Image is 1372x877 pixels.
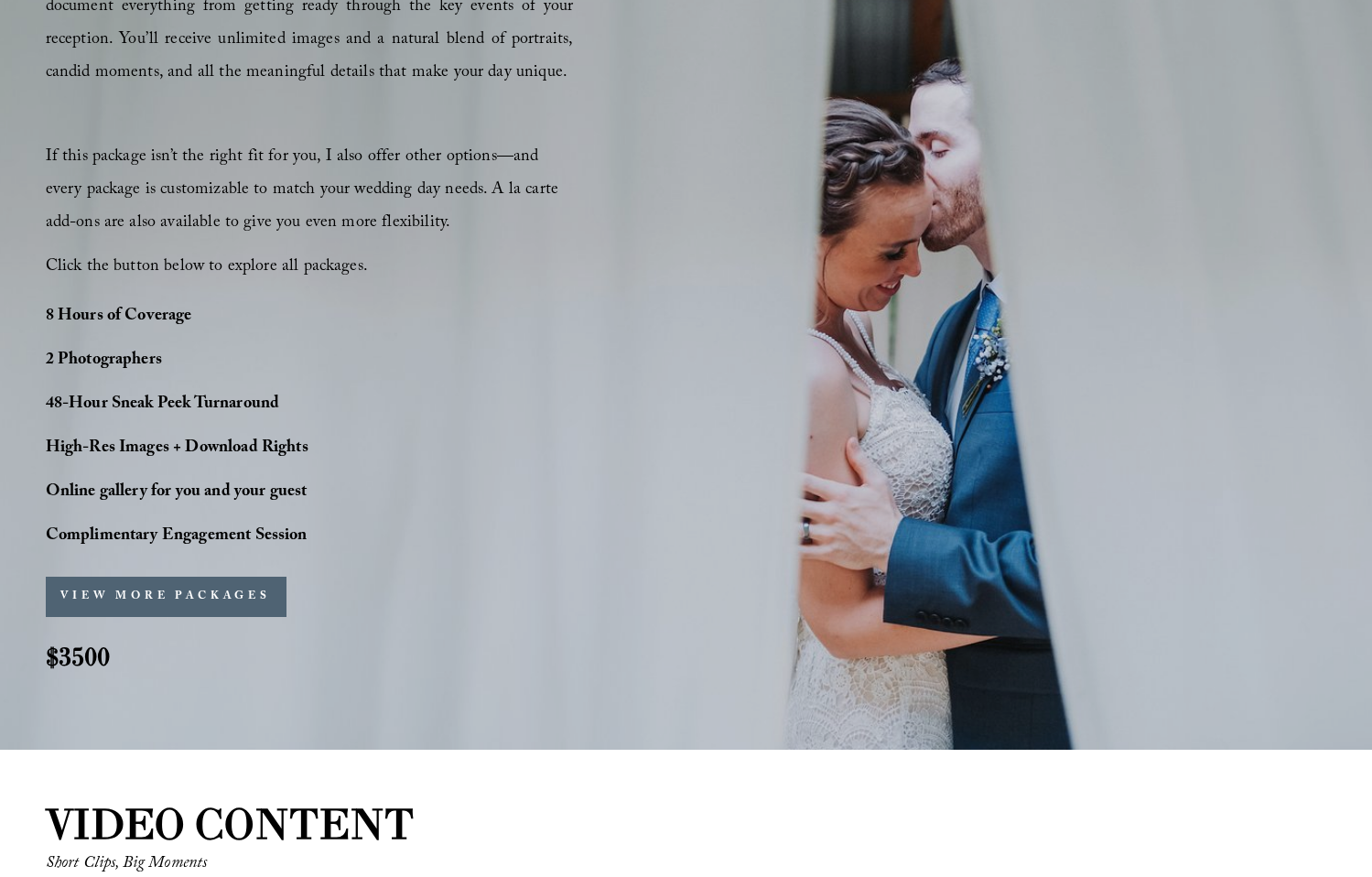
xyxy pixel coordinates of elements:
[46,640,110,673] strong: $3500
[46,523,308,551] strong: Complimentary Engagement Session
[46,798,415,850] strong: VIDEO CONTENT
[46,347,162,375] strong: 2 Photographers
[46,391,280,419] strong: 48-Hour Sneak Peek Turnaround
[46,479,308,507] strong: Online gallery for you and your guest
[46,254,368,282] span: Click the button below to explore all packages.
[46,303,192,331] strong: 8 Hours of Coverage
[46,435,308,463] strong: High-Res Images + Download Rights
[46,144,564,238] span: If this package isn’t the right fit for you, I also offer other options—and every package is cust...
[46,577,286,617] button: VIEW MORE PACKAGES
